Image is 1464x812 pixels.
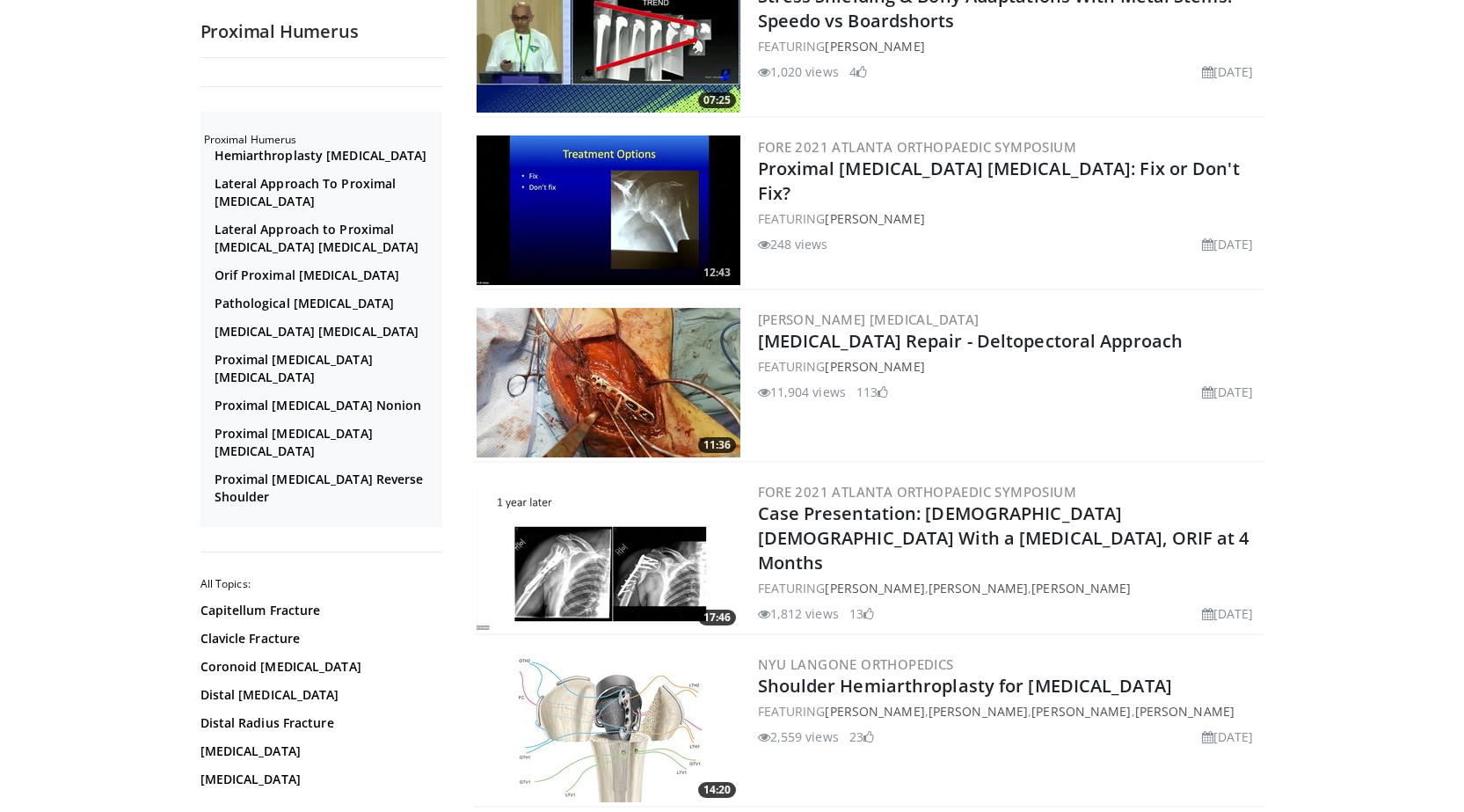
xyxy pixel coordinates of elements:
[758,674,1172,698] a: Shoulder Hemiarthroplasty for [MEDICAL_DATA]
[929,580,1028,596] a: [PERSON_NAME]
[758,483,1077,501] a: FORE 2021 Atlanta Orthopaedic Symposium
[758,702,1261,721] div: FEATURING , , ,
[758,383,846,401] li: 11,904 views
[200,577,442,591] h2: All Topics:
[825,703,924,720] a: [PERSON_NAME]
[758,329,1184,353] a: [MEDICAL_DATA] Repair - Deltopectoral Approach
[758,37,1261,55] div: FEATURING
[1202,62,1254,81] li: [DATE]
[1202,604,1254,623] li: [DATE]
[200,771,438,788] a: [MEDICAL_DATA]
[477,135,740,285] img: b8f7cd8a-fc0a-4fe4-bc34-271f88129767.300x170_q85_crop-smart_upscale.jpg
[215,351,438,386] a: Proximal [MEDICAL_DATA] [MEDICAL_DATA]
[1202,235,1254,253] li: [DATE]
[849,62,867,81] li: 4
[758,157,1240,205] a: Proximal [MEDICAL_DATA] [MEDICAL_DATA]: Fix or Don't Fix?
[477,135,740,285] a: 12:43
[200,658,438,676] a: Coronoid [MEDICAL_DATA]
[215,175,438,210] a: Lateral Approach To Proximal [MEDICAL_DATA]
[215,471,438,506] a: Proximal [MEDICAL_DATA] Reverse Shoulder
[477,308,740,457] a: 11:36
[200,602,438,619] a: Capitellum Fracture
[1031,703,1131,720] a: [PERSON_NAME]
[758,138,1077,156] a: FORE 2021 Atlanta Orthopaedic Symposium
[758,579,1261,597] div: FEATURING , ,
[477,653,740,802] img: 31f13af9-54af-45b2-894e-5636e8420f58.jpg.300x170_q85_crop-smart_upscale.jpg
[200,20,447,43] h2: Proximal Humerus
[1202,728,1254,746] li: [DATE]
[698,610,736,625] span: 17:46
[698,92,736,108] span: 07:25
[1202,383,1254,401] li: [DATE]
[758,728,839,746] li: 2,559 views
[200,630,438,647] a: Clavicle Fracture
[200,743,438,760] a: [MEDICAL_DATA]
[215,425,438,460] a: Proximal [MEDICAL_DATA] [MEDICAL_DATA]
[758,357,1261,376] div: FEATURING
[825,38,924,55] a: [PERSON_NAME]
[200,714,438,732] a: Distal Radius Fracture
[477,480,740,630] a: 17:46
[215,323,438,340] a: [MEDICAL_DATA] [MEDICAL_DATA]
[758,501,1249,574] a: Case Presentation: [DEMOGRAPHIC_DATA] [DEMOGRAPHIC_DATA] With a [MEDICAL_DATA], ORIF at 4 Months
[698,265,736,281] span: 12:43
[477,653,740,802] a: 14:20
[758,235,828,253] li: 248 views
[825,358,924,375] a: [PERSON_NAME]
[929,703,1028,720] a: [PERSON_NAME]
[477,308,740,457] img: 14eb532a-29de-4700-9bed-a46ffd2ec262.300x170_q85_crop-smart_upscale.jpg
[200,686,438,704] a: Distal [MEDICAL_DATA]
[849,728,874,746] li: 23
[1135,703,1235,720] a: [PERSON_NAME]
[215,221,438,256] a: Lateral Approach to Proximal [MEDICAL_DATA] [MEDICAL_DATA]
[698,782,736,798] span: 14:20
[758,311,980,328] a: [PERSON_NAME] [MEDICAL_DATA]
[758,655,954,673] a: NYU Langone Orthopedics
[825,210,924,227] a: [PERSON_NAME]
[215,147,438,165] a: Hemiarthroplasty [MEDICAL_DATA]
[758,604,839,623] li: 1,812 views
[215,267,438,284] a: Orif Proximal [MEDICAL_DATA]
[1031,580,1131,596] a: [PERSON_NAME]
[849,604,874,623] li: 13
[856,383,888,401] li: 113
[215,295,438,312] a: Pathological [MEDICAL_DATA]
[758,209,1261,228] div: FEATURING
[477,480,740,630] img: 9fc5817d-2e45-492c-9251-0d57448806fa.300x170_q85_crop-smart_upscale.jpg
[215,397,438,414] a: Proximal [MEDICAL_DATA] Nonion
[825,580,924,596] a: [PERSON_NAME]
[758,62,839,81] li: 1,020 views
[698,437,736,453] span: 11:36
[204,133,442,147] h2: Proximal Humerus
